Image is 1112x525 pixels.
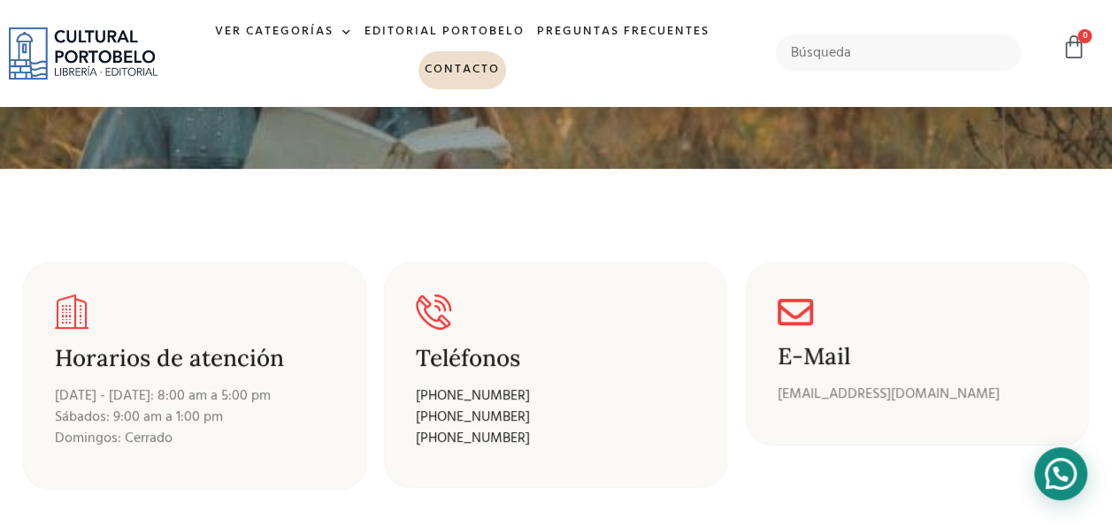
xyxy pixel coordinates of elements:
a: 0 [1062,34,1086,60]
a: E-Mail [EMAIL_ADDRESS][DOMAIN_NAME] [746,262,1089,445]
span: 0 [1077,29,1092,43]
a: Editorial Portobelo [358,13,531,51]
a: Preguntas frecuentes [531,13,716,51]
input: Búsqueda [776,34,1021,72]
h3: Horarios de atención [55,346,334,371]
h3: Teléfonos [416,346,664,371]
a: Ver Categorías [209,13,358,51]
p: [EMAIL_ADDRESS][DOMAIN_NAME] [778,383,1057,404]
a: [PHONE_NUMBER] [416,426,530,449]
h3: E-Mail [778,344,1057,369]
a: [PHONE_NUMBER] [416,384,530,407]
a: [PHONE_NUMBER] [416,405,530,428]
div: Contactar por WhatsApp [1034,447,1087,500]
a: Contacto [418,51,506,89]
p: [DATE] - [DATE]: 8:00 am a 5:00 pm Sábados: 9:00 am a 1:00 pm Domingos: Cerrado [55,384,334,448]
